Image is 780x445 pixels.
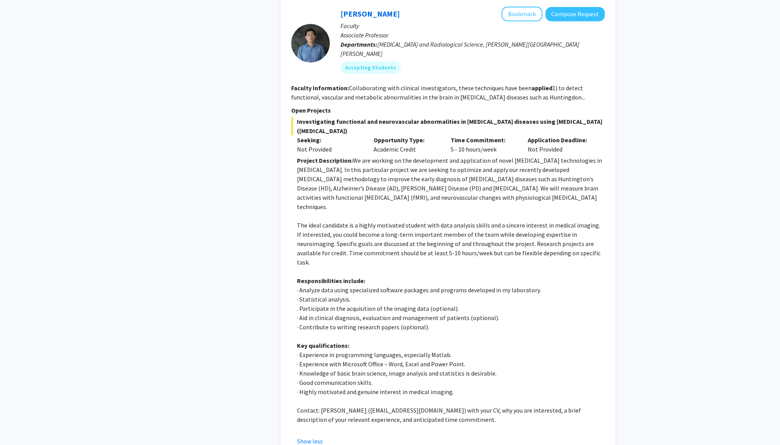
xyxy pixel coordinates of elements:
[297,378,605,387] p: · Good communication skills.
[291,84,585,101] fg-read-more: Collaborating with clinical investigators, these techniques have been 1) to detect functional, va...
[297,406,605,424] p: Contact: [PERSON_NAME] ([EMAIL_ADDRESS][DOMAIN_NAME]) with your CV, why you are interested, a bri...
[502,7,542,21] button: Add Jun Hua to Bookmarks
[291,84,349,92] b: Faculty Information:
[341,40,377,48] b: Departments:
[297,369,605,378] p: · Knowledge of basic brain science, image analysis and statistics is desirable.
[341,21,605,30] p: Faculty
[341,9,400,19] a: [PERSON_NAME]
[297,285,605,295] p: · Analyze data using specialized software packages and programs developed in my laboratory.
[297,135,362,145] p: Seeking:
[341,40,579,57] span: [MEDICAL_DATA] and Radiological Science, [PERSON_NAME][GEOGRAPHIC_DATA][PERSON_NAME]
[368,135,445,154] div: Academic Credit
[297,295,605,304] p: · Statistical analysis.
[445,135,522,154] div: 5 - 10 hours/week
[297,350,605,359] p: · Experience in programming languages, especially Matlab.
[374,135,439,145] p: Opportunity Type:
[341,61,401,74] mat-chip: Accepting Students
[545,7,605,21] button: Compose Request to Jun Hua
[6,410,33,439] iframe: Chat
[297,387,605,396] p: · Highly motivated and genuine interest in medical imaging.
[297,342,349,349] strong: Key qualifications:
[297,221,605,267] p: The ideal candidate is a highly motivated student with data analysis skills and a sincere interes...
[297,145,362,154] div: Not Provided
[528,135,593,145] p: Application Deadline:
[297,156,605,211] p: We are working on the development and application of novel [MEDICAL_DATA] technologies in [MEDICA...
[532,84,552,92] b: applied
[297,313,605,322] p: · Aid in clinical diagnosis, evaluation and management of patients (optional).
[522,135,599,154] div: Not Provided
[297,322,605,332] p: · Contribute to writing research papers (optional).
[451,135,516,145] p: Time Commitment:
[291,106,605,115] p: Open Projects
[297,359,605,369] p: · Experience with Microsoft Office – Word, Excel and Power Point.
[291,117,605,135] span: Investigating functional and neurovascular abnormalities in [MEDICAL_DATA] diseases using [MEDICA...
[297,277,365,285] strong: Responsibilities include:
[297,304,605,313] p: . Participate in the acquisition of the imaging data (optional).
[297,157,353,164] strong: Project Description:
[341,30,605,40] p: Associate Professor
